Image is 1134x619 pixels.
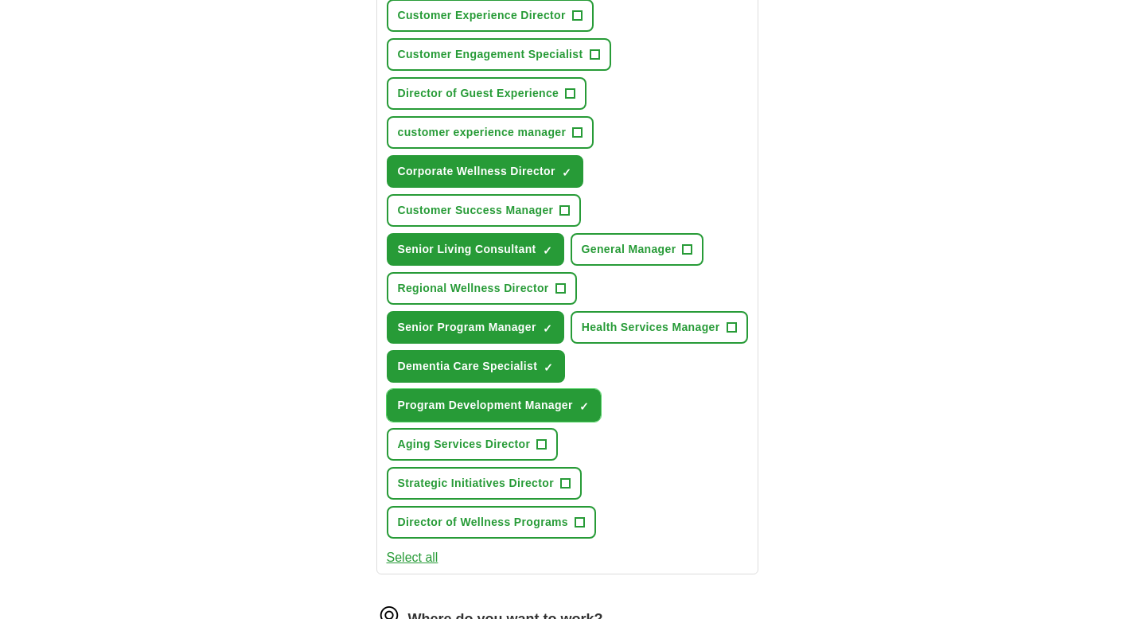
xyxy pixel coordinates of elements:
[398,475,554,492] span: Strategic Initiatives Director
[398,85,559,102] span: Director of Guest Experience
[387,350,566,383] button: Dementia Care Specialist✓
[398,358,538,375] span: Dementia Care Specialist
[579,400,589,413] span: ✓
[571,233,704,266] button: General Manager
[387,194,582,227] button: Customer Success Manager
[582,319,720,336] span: Health Services Manager
[544,361,553,374] span: ✓
[387,428,559,461] button: Aging Services Director
[398,46,583,63] span: Customer Engagement Specialist
[398,124,567,141] span: customer experience manager
[398,163,555,180] span: Corporate Wellness Director
[387,548,438,567] button: Select all
[398,514,569,531] span: Director of Wellness Programs
[398,7,566,24] span: Customer Experience Director
[571,311,748,344] button: Health Services Manager
[387,506,597,539] button: Director of Wellness Programs
[387,77,587,110] button: Director of Guest Experience
[398,319,536,336] span: Senior Program Manager
[387,389,601,422] button: Program Development Manager✓
[398,436,531,453] span: Aging Services Director
[582,241,676,258] span: General Manager
[562,166,571,179] span: ✓
[398,280,549,297] span: Regional Wellness Director
[387,272,577,305] button: Regional Wellness Director
[387,467,582,500] button: Strategic Initiatives Director
[398,397,573,414] span: Program Development Manager
[543,322,552,335] span: ✓
[387,38,611,71] button: Customer Engagement Specialist
[387,116,594,149] button: customer experience manager
[398,241,536,258] span: Senior Living Consultant
[543,244,552,257] span: ✓
[398,202,554,219] span: Customer Success Manager
[387,155,583,188] button: Corporate Wellness Director✓
[387,311,564,344] button: Senior Program Manager✓
[387,233,564,266] button: Senior Living Consultant✓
